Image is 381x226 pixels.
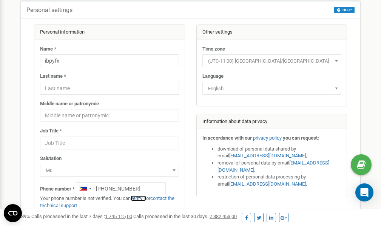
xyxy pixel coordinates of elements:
[205,83,339,94] span: English
[133,214,237,219] span: Calls processed in the last 30 days :
[40,54,179,67] input: Name
[229,153,306,158] a: [EMAIL_ADDRESS][DOMAIN_NAME]
[40,73,66,80] label: Last name *
[40,195,174,208] a: contact the technical support
[217,160,329,173] a: [EMAIL_ADDRESS][DOMAIN_NAME]
[197,25,347,40] div: Other settings
[217,146,341,160] li: download of personal data shared by email ,
[334,7,355,13] button: HELP
[40,186,75,193] label: Phone number *
[202,82,341,95] span: English
[355,183,373,201] div: Open Intercom Messenger
[40,164,179,177] span: Mr.
[253,135,282,141] a: privacy policy
[43,165,176,176] span: Mr.
[105,214,132,219] u: 1 745 115,00
[40,100,99,108] label: Middle name or patronymic
[229,181,306,187] a: [EMAIL_ADDRESS][DOMAIN_NAME]
[202,54,341,67] span: (UTC-11:00) Pacific/Midway
[202,73,224,80] label: Language
[131,195,146,201] a: verify it
[4,204,22,222] button: Open CMP widget
[205,56,339,66] span: (UTC-11:00) Pacific/Midway
[283,135,319,141] strong: you can request:
[40,82,179,95] input: Last name
[34,25,185,40] div: Personal information
[31,214,132,219] span: Calls processed in the last 7 days :
[40,137,179,149] input: Job Title
[197,114,347,129] div: Information about data privacy
[40,46,56,53] label: Name *
[217,160,341,174] li: removal of personal data by email ,
[40,109,179,122] input: Middle name or patronymic
[40,128,62,135] label: Job Title *
[210,214,237,219] u: 7 382 453,00
[202,46,225,53] label: Time zone
[76,182,166,195] input: +1-800-555-55-55
[40,155,62,162] label: Salutation
[217,174,341,188] li: restriction of personal data processing by email .
[76,183,94,195] div: Telephone country code
[202,135,252,141] strong: In accordance with our
[26,7,72,14] h5: Personal settings
[40,195,179,209] p: Your phone number is not verified. You can or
